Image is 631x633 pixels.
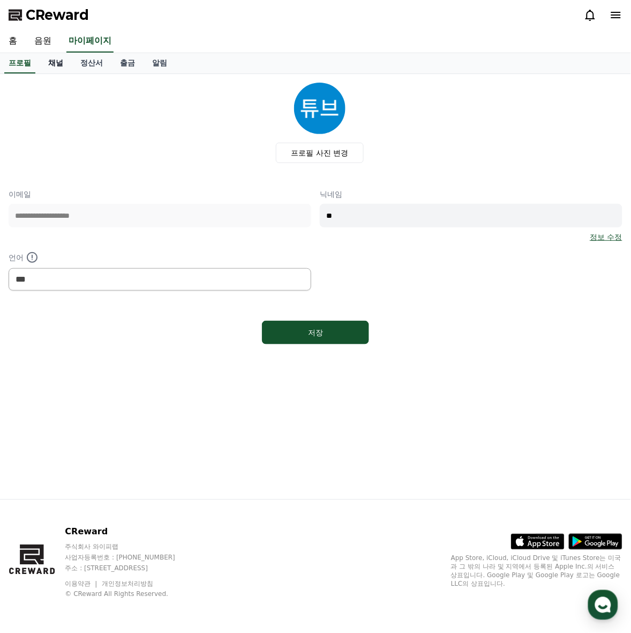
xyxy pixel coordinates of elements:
p: 이메일 [9,189,311,200]
span: 대화 [98,357,111,365]
p: 주소 : [STREET_ADDRESS] [65,564,196,573]
p: CReward [65,526,196,539]
button: 저장 [262,321,369,344]
span: 홈 [34,356,40,365]
p: © CReward All Rights Reserved. [65,590,196,599]
a: 대화 [71,340,138,367]
a: 정보 수정 [590,232,622,242]
a: 설정 [138,340,206,367]
span: CReward [26,6,89,24]
a: 채널 [40,53,72,73]
p: 언어 [9,251,311,264]
img: profile_image [294,83,345,134]
a: 정산서 [72,53,111,73]
a: 출금 [111,53,144,73]
a: CReward [9,6,89,24]
p: 주식회사 와이피랩 [65,543,196,551]
div: 저장 [283,327,348,338]
p: App Store, iCloud, iCloud Drive 및 iTunes Store는 미국과 그 밖의 나라 및 지역에서 등록된 Apple Inc.의 서비스 상표입니다. Goo... [451,554,622,588]
a: 개인정보처리방침 [102,580,153,588]
a: 홈 [3,340,71,367]
p: 사업자등록번호 : [PHONE_NUMBER] [65,554,196,562]
a: 프로필 [4,53,35,73]
p: 닉네임 [320,189,622,200]
a: 음원 [26,30,60,53]
a: 알림 [144,53,176,73]
label: 프로필 사진 변경 [276,143,364,163]
span: 설정 [166,356,178,365]
a: 마이페이지 [66,30,114,53]
a: 이용약관 [65,580,99,588]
